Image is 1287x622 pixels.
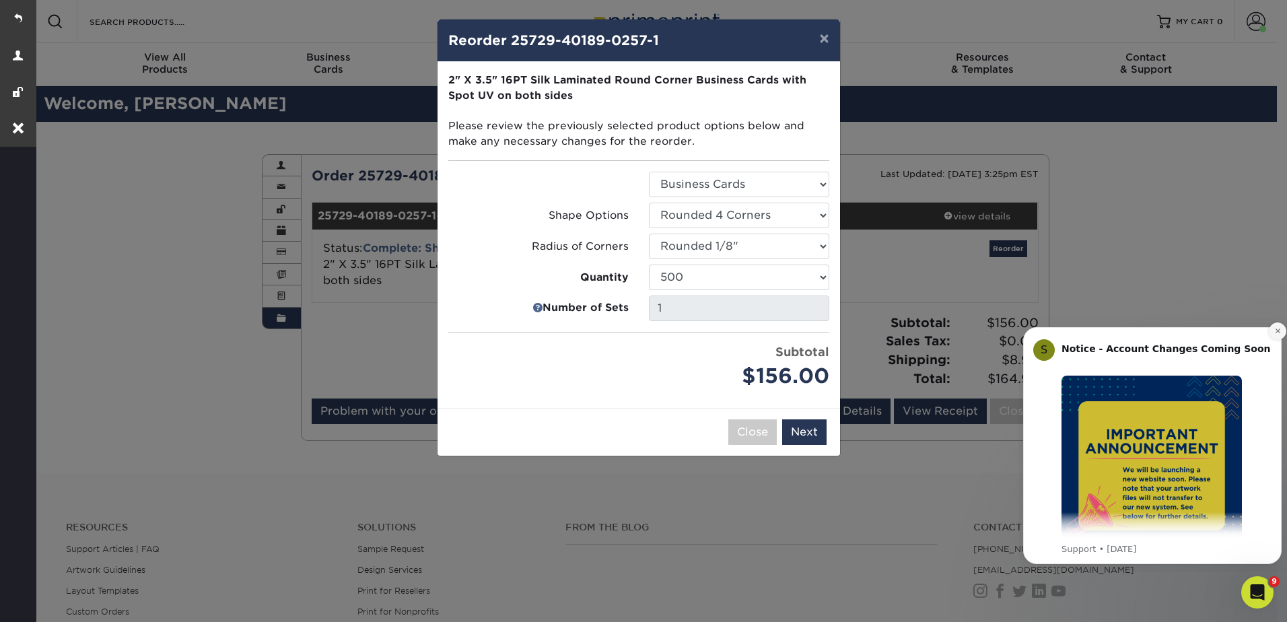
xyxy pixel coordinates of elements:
[1241,576,1274,609] iframe: Intercom live chat
[448,73,806,102] strong: 2" X 3.5" 16PT Silk Laminated Round Corner Business Cards with Spot UV on both sides
[728,419,777,445] button: Close
[775,345,829,359] strong: Subtotal
[808,20,839,57] button: ×
[448,73,829,149] p: Please review the previously selected product options below and make any necessary changes for th...
[448,239,629,254] label: Radius of Corners
[448,208,629,223] label: Shape Options
[448,30,829,50] h4: Reorder 25729-40189-0257-1
[1018,315,1287,572] iframe: Intercom notifications message
[1269,576,1280,587] span: 9
[782,419,827,445] button: Next
[649,361,829,392] div: $156.00
[543,301,629,316] strong: Number of Sets
[580,270,629,285] strong: Quantity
